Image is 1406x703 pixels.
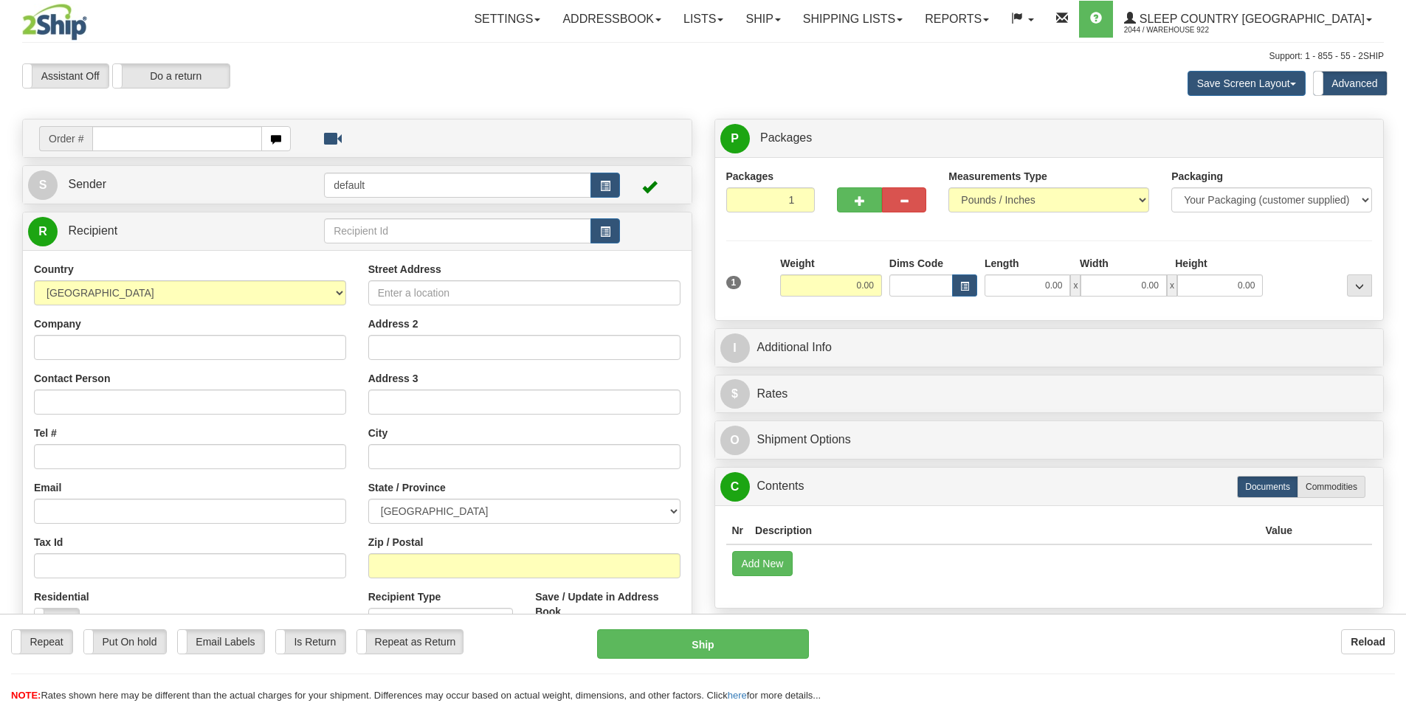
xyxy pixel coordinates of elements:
[720,123,1379,153] a: P Packages
[28,170,324,200] a: S Sender
[113,64,230,88] label: Do a return
[34,535,63,550] label: Tax Id
[551,1,672,38] a: Addressbook
[84,630,166,654] label: Put On hold
[1124,23,1235,38] span: 2044 / Warehouse 922
[34,262,74,277] label: Country
[11,690,41,701] span: NOTE:
[368,480,446,495] label: State / Province
[535,589,680,619] label: Save / Update in Address Book
[726,276,742,289] span: 1
[985,256,1019,271] label: Length
[726,517,750,544] th: Nr
[1167,274,1177,297] span: x
[1341,629,1395,654] button: Reload
[22,50,1384,63] div: Support: 1 - 855 - 55 - 2SHIP
[34,371,110,386] label: Contact Person
[324,173,591,198] input: Sender Id
[720,333,750,363] span: I
[34,480,61,495] label: Email
[1298,476,1365,498] label: Commodities
[28,170,58,200] span: S
[749,517,1259,544] th: Description
[1175,256,1207,271] label: Height
[792,1,914,38] a: Shipping lists
[728,690,747,701] a: here
[39,126,92,151] span: Order #
[597,629,809,659] button: Ship
[672,1,734,38] a: Lists
[68,178,106,190] span: Sender
[34,316,81,331] label: Company
[720,333,1379,363] a: IAdditional Info
[368,371,418,386] label: Address 3
[1347,274,1372,297] div: ...
[276,630,345,654] label: Is Return
[1237,476,1298,498] label: Documents
[720,124,750,153] span: P
[720,471,1379,502] a: CContents
[732,551,793,576] button: Add New
[720,379,750,409] span: $
[760,131,812,144] span: Packages
[357,630,463,654] label: Repeat as Return
[368,535,424,550] label: Zip / Postal
[720,472,750,502] span: C
[28,216,292,246] a: R Recipient
[1259,517,1298,544] th: Value
[28,217,58,246] span: R
[34,589,89,604] label: Residential
[324,218,591,243] input: Recipient Id
[368,262,441,277] label: Street Address
[720,379,1379,409] a: $Rates
[914,1,1000,38] a: Reports
[1171,169,1223,184] label: Packaging
[368,426,387,440] label: City
[34,426,57,440] label: Tel #
[1314,72,1387,95] label: Advanced
[68,224,117,237] span: Recipient
[178,630,264,654] label: Email Labels
[1080,256,1109,271] label: Width
[1351,636,1385,648] b: Reload
[734,1,791,38] a: Ship
[463,1,551,38] a: Settings
[726,169,774,184] label: Packages
[22,4,87,41] img: logo2044.jpg
[1070,274,1081,297] span: x
[368,280,680,305] input: Enter a location
[720,426,750,455] span: O
[12,630,72,654] label: Repeat
[368,589,441,604] label: Recipient Type
[368,316,418,331] label: Address 2
[35,609,79,632] label: No
[948,169,1047,184] label: Measurements Type
[1113,1,1383,38] a: Sleep Country [GEOGRAPHIC_DATA] 2044 / Warehouse 922
[1136,13,1365,25] span: Sleep Country [GEOGRAPHIC_DATA]
[780,256,814,271] label: Weight
[1188,71,1306,96] button: Save Screen Layout
[720,425,1379,455] a: OShipment Options
[889,256,943,271] label: Dims Code
[1372,276,1405,426] iframe: chat widget
[23,64,108,88] label: Assistant Off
